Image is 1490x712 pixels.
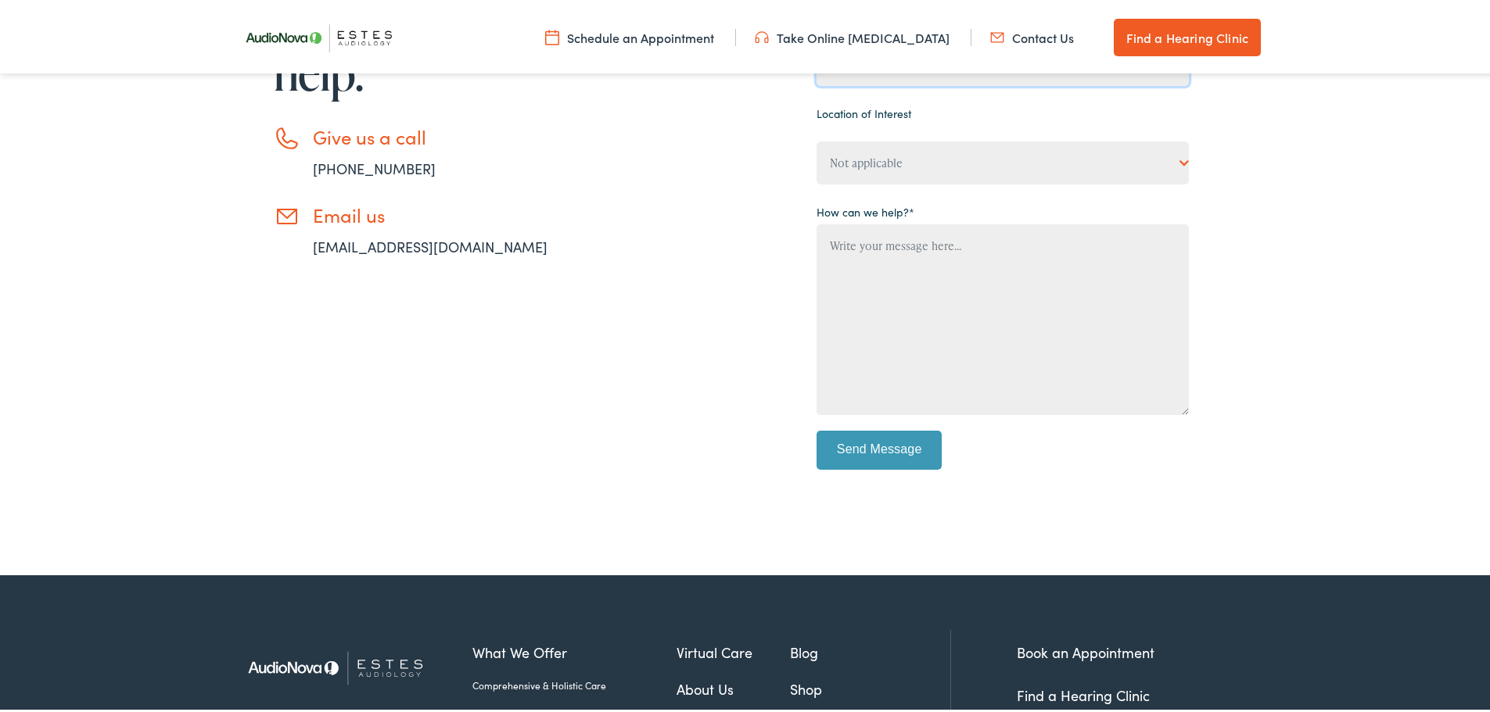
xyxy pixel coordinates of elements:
[472,639,677,660] a: What We Offer
[472,675,677,689] a: Comprehensive & Holistic Care
[545,26,559,43] img: utility icon
[817,201,914,217] label: How can we help?
[1017,682,1150,702] a: Find a Hearing Clinic
[313,234,548,253] a: [EMAIL_ADDRESS][DOMAIN_NAME]
[545,26,714,43] a: Schedule an Appointment
[235,627,450,703] img: Estes Audiology
[313,156,436,175] a: [PHONE_NUMBER]
[990,26,1004,43] img: utility icon
[1017,639,1154,659] a: Book an Appointment
[1114,16,1261,53] a: Find a Hearing Clinic
[817,102,911,119] label: Location of Interest
[790,639,950,660] a: Blog
[790,675,950,696] a: Shop
[817,428,942,467] input: Send Message
[990,26,1074,43] a: Contact Us
[313,201,594,224] h3: Email us
[755,26,950,43] a: Take Online [MEDICAL_DATA]
[677,639,791,660] a: Virtual Care
[677,675,791,696] a: About Us
[313,123,594,145] h3: Give us a call
[755,26,769,43] img: utility icon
